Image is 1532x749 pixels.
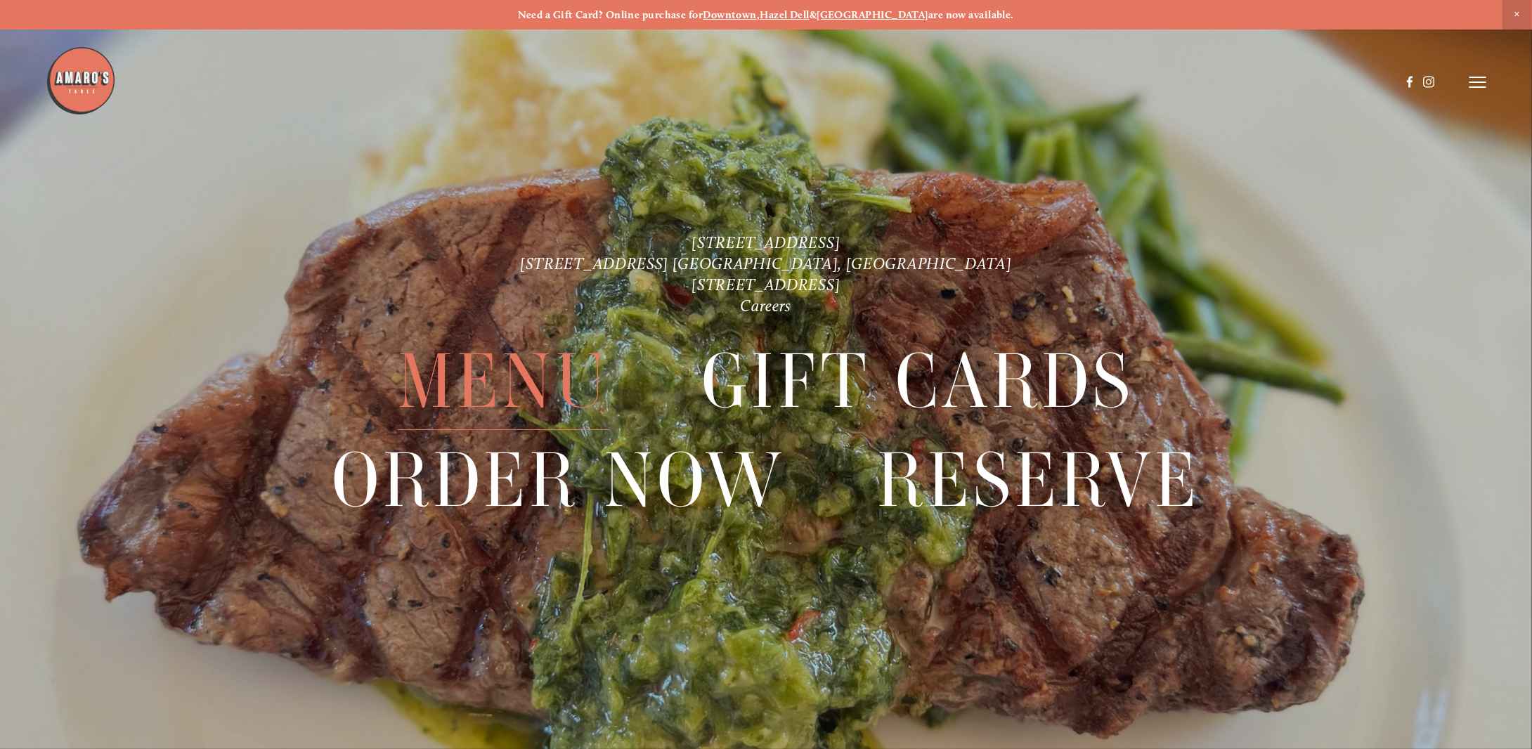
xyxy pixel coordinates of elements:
a: Hazel Dell [760,8,810,21]
a: Order Now [332,431,786,528]
a: [STREET_ADDRESS] [692,233,840,252]
span: Gift Cards [701,333,1134,431]
a: Menu [398,333,610,430]
img: Amaro's Table [46,46,116,116]
a: [GEOGRAPHIC_DATA] [817,8,928,21]
span: Reserve [878,431,1200,529]
a: Gift Cards [701,333,1134,430]
a: [STREET_ADDRESS] [GEOGRAPHIC_DATA], [GEOGRAPHIC_DATA] [520,254,1012,273]
a: Careers [741,296,792,315]
span: Menu [398,333,610,431]
strong: & [810,8,817,21]
a: Downtown [703,8,757,21]
a: Reserve [878,431,1200,528]
strong: Need a Gift Card? Online purchase for [518,8,703,21]
a: [STREET_ADDRESS] [692,275,840,294]
strong: , [757,8,760,21]
span: Order Now [332,431,786,529]
strong: are now available. [928,8,1014,21]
